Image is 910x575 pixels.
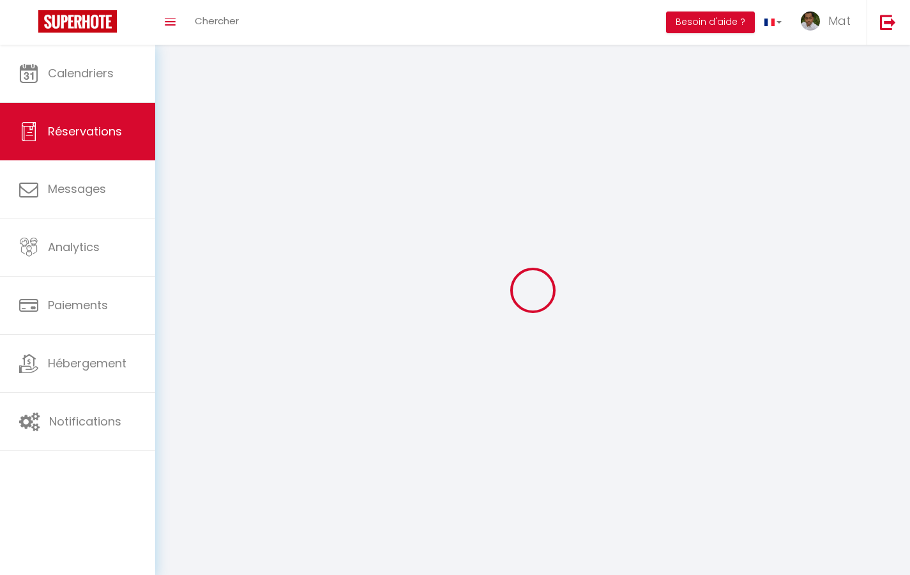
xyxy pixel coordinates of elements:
[880,14,896,30] img: logout
[10,5,49,43] button: Ouvrir le widget de chat LiveChat
[48,123,122,139] span: Réservations
[666,11,755,33] button: Besoin d'aide ?
[48,65,114,81] span: Calendriers
[38,10,117,33] img: Super Booking
[48,181,106,197] span: Messages
[801,11,820,31] img: ...
[828,13,851,29] span: Mat
[195,14,239,27] span: Chercher
[49,413,121,429] span: Notifications
[48,239,100,255] span: Analytics
[48,297,108,313] span: Paiements
[48,355,126,371] span: Hébergement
